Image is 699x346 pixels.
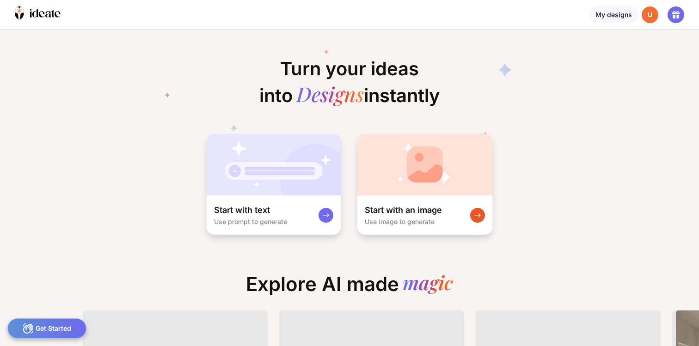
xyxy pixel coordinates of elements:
[357,134,492,195] img: startWithImageCardBg.jpg
[365,218,435,225] div: Use image to generate
[207,134,341,195] img: startWithTextCardBg.jpg
[214,218,287,225] div: Use prompt to generate
[214,205,270,216] div: Start with text
[403,273,453,296] div: magic
[642,6,658,23] div: U
[7,318,86,339] div: Get Started
[589,6,638,23] div: My designs
[239,273,460,303] div: Explore AI made
[365,205,442,216] div: Start with an image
